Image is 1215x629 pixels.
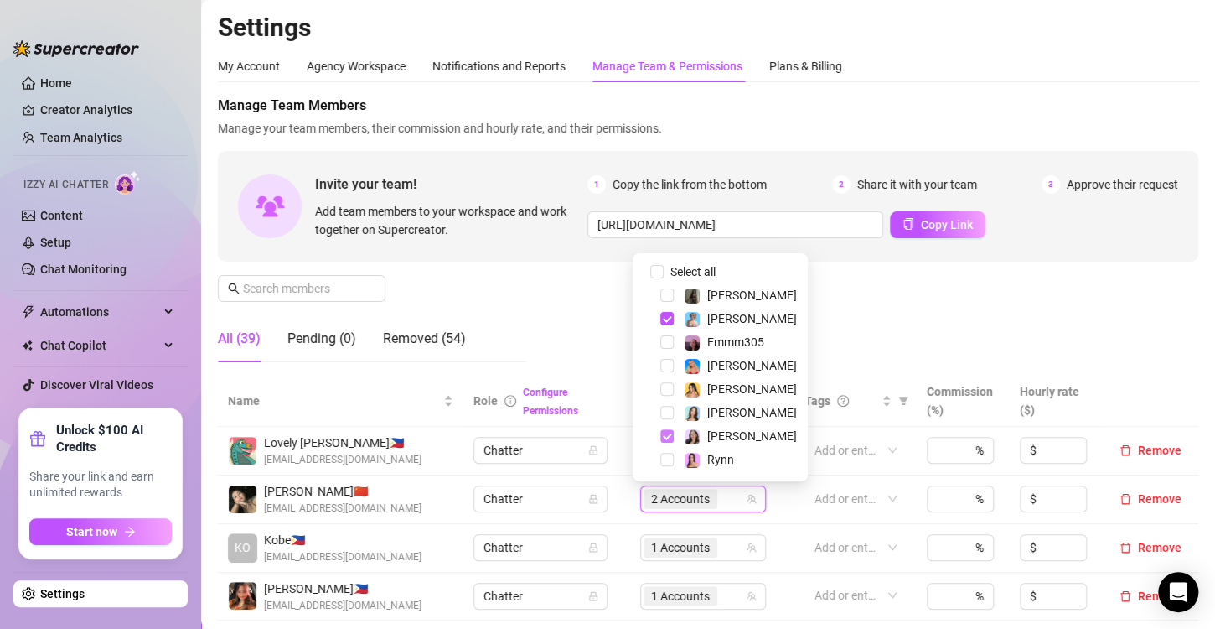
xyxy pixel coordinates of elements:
a: Content [40,209,83,222]
button: Remove [1113,538,1188,558]
span: thunderbolt [22,305,35,319]
span: team [747,494,757,504]
div: Notifications and Reports [432,57,566,75]
span: [PERSON_NAME] 🇨🇳 [264,482,421,501]
span: Chatter [483,486,597,512]
div: Pending (0) [287,329,356,349]
span: 2 Accounts [651,490,710,508]
span: question-circle [837,395,849,407]
th: Name [218,376,463,427]
span: Izzy AI Chatter [23,177,108,193]
span: Manage Team Members [218,96,1198,116]
span: lock [588,494,598,504]
span: Share your link and earn unlimited rewards [29,469,172,502]
span: Copy Link [921,218,973,231]
span: Lovely [PERSON_NAME] 🇵🇭 [264,434,421,452]
span: Kobe 🇵🇭 [264,531,421,549]
span: Select all [664,263,722,281]
span: arrow-right [124,526,136,538]
span: Copy the link from the bottom [613,175,767,194]
span: Select tree node [660,406,674,419]
img: Jocelyn [685,382,700,398]
span: Automations [40,299,159,325]
span: Select tree node [660,359,674,372]
img: Chat Copilot [22,340,33,351]
img: Yvanne Pingol [229,486,256,513]
span: KO [235,538,251,557]
img: Sami [685,429,700,444]
span: 1 Accounts [644,586,717,606]
th: Commission (%) [917,376,1010,427]
a: Configure Permissions [523,387,578,417]
a: Setup [40,236,71,249]
span: Tags [804,392,830,410]
span: [PERSON_NAME] 🇵🇭 [264,580,421,598]
img: Lovely Gablines [229,437,256,465]
span: filter [895,388,912,413]
span: Select tree node [660,312,674,325]
span: search [228,283,240,294]
div: My Account [218,57,280,75]
span: Add team members to your workspace and work together on Supercreator. [315,202,581,239]
span: [PERSON_NAME] [707,382,797,396]
img: Ashley [685,359,700,374]
span: Rynn [707,453,734,466]
span: 1 Accounts [644,538,717,558]
span: delete [1119,542,1131,554]
span: [PERSON_NAME] [707,406,797,419]
span: [PERSON_NAME] [707,289,797,302]
span: Remove [1138,590,1181,603]
div: Open Intercom Messenger [1158,572,1198,612]
span: [EMAIL_ADDRESS][DOMAIN_NAME] [264,501,421,517]
span: team [747,543,757,553]
span: delete [1119,444,1131,456]
span: 1 Accounts [651,538,710,557]
span: info-circle [504,395,516,407]
img: Aliyah Espiritu [229,582,256,610]
span: 1 Accounts [651,587,710,606]
th: Hourly rate ($) [1010,376,1103,427]
span: delete [1119,590,1131,602]
span: 1 [587,175,606,194]
span: [PERSON_NAME] [707,312,797,325]
div: Removed (54) [383,329,466,349]
span: Start now [66,525,117,538]
span: 3 [1042,175,1060,194]
span: Select tree node [660,453,674,466]
span: Manage your team members, their commission and hourly rate, and their permissions. [218,119,1198,138]
img: logo-BBDzfeDw.svg [13,40,139,57]
img: Rynn [685,453,700,468]
span: Select tree node [660,429,674,443]
span: Chatter [483,535,597,560]
button: Remove [1113,440,1188,460]
a: Discover Viral Videos [40,378,153,392]
span: delete [1119,493,1131,505]
span: lock [588,543,598,553]
button: Copy Link [890,211,985,238]
span: Select tree node [660,382,674,396]
span: Chatter [483,438,597,463]
div: Manage Team & Permissions [592,57,742,75]
span: Approve their request [1067,175,1178,194]
strong: Unlock $100 AI Credits [56,422,172,455]
span: Chat Copilot [40,332,159,359]
span: copy [902,218,914,230]
a: Home [40,76,72,90]
img: Brandy [685,289,700,304]
span: Emmm305 [707,335,764,349]
span: Role [473,394,498,408]
h2: Settings [218,12,1198,44]
a: Creator Analytics [40,96,174,123]
span: 2 Accounts [644,489,717,509]
span: filter [898,396,908,406]
div: All (39) [218,329,261,349]
div: Plans & Billing [769,57,842,75]
img: Emmm305 [685,335,700,351]
img: Vanessa [685,312,700,327]
img: Amelia [685,406,700,421]
span: lock [588,591,598,601]
a: Settings [40,587,85,600]
input: Search members [243,279,362,298]
span: [EMAIL_ADDRESS][DOMAIN_NAME] [264,452,421,468]
span: team [747,591,757,601]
